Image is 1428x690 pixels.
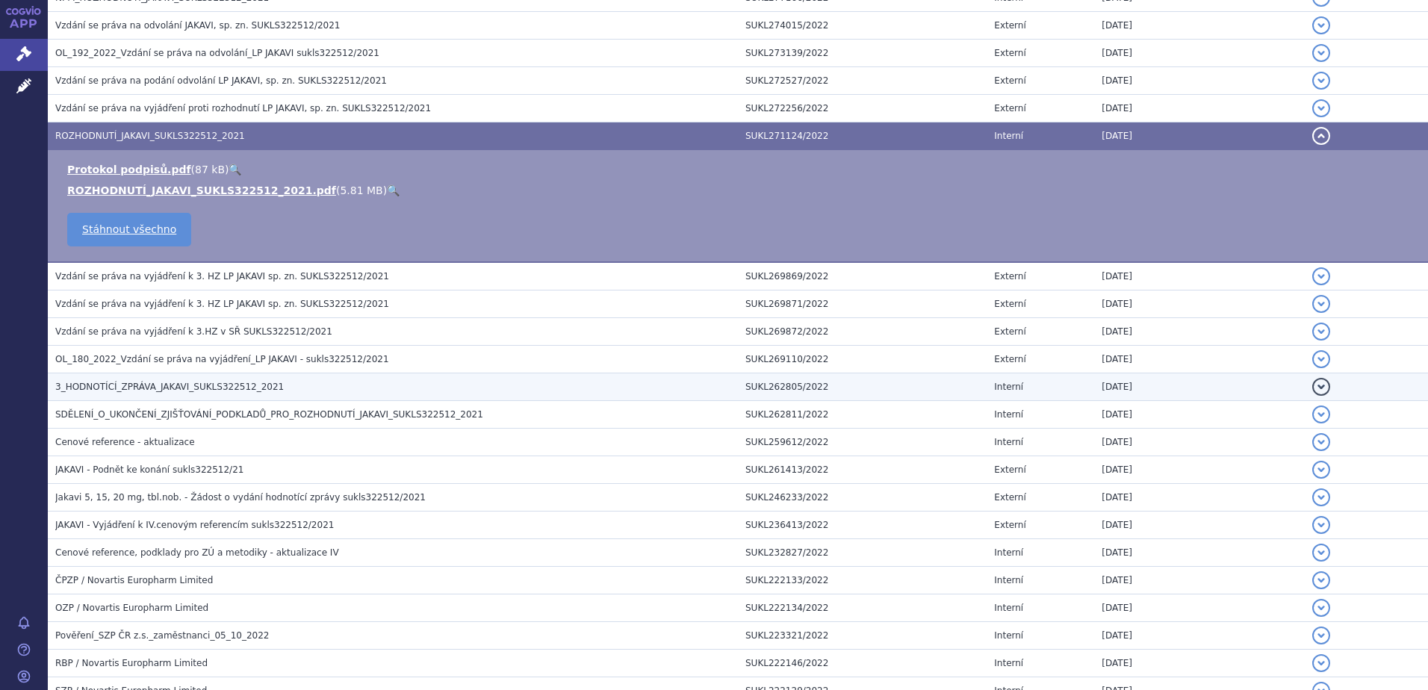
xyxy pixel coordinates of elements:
[994,131,1023,141] span: Interní
[1094,262,1304,290] td: [DATE]
[1094,429,1304,456] td: [DATE]
[67,184,336,196] a: ROZHODNUTÍ_JAKAVI_SUKLS322512_2021.pdf
[1094,40,1304,67] td: [DATE]
[994,354,1025,364] span: Externí
[738,484,987,512] td: SUKL246233/2022
[994,575,1023,585] span: Interní
[55,409,483,420] span: SDĚLENÍ_O_UKONČENÍ_ZJIŠŤOVÁNÍ_PODKLADŮ_PRO_ROZHODNUTÍ_JAKAVI_SUKLS322512_2021
[1312,405,1330,423] button: detail
[1312,571,1330,589] button: detail
[738,512,987,539] td: SUKL236413/2022
[67,162,1413,177] li: ( )
[738,290,987,318] td: SUKL269871/2022
[1094,401,1304,429] td: [DATE]
[67,183,1413,198] li: ( )
[195,164,225,175] span: 87 kB
[1094,512,1304,539] td: [DATE]
[229,164,241,175] a: 🔍
[55,658,208,668] span: RBP / Novartis Europharm Limited
[55,575,213,585] span: ČPZP / Novartis Europharm Limited
[55,299,389,309] span: Vzdání se práva na vyjádření k 3. HZ LP JAKAVI sp. zn. SUKLS322512/2021
[1094,622,1304,650] td: [DATE]
[1312,461,1330,479] button: detail
[1094,567,1304,594] td: [DATE]
[55,20,340,31] span: Vzdání se práva na odvolání JAKAVI, sp. zn. SUKLS322512/2021
[738,429,987,456] td: SUKL259612/2022
[1312,599,1330,617] button: detail
[1094,122,1304,150] td: [DATE]
[55,382,284,392] span: 3_HODNOTÍCÍ_ZPRÁVA_JAKAVI_SUKLS322512_2021
[994,520,1025,530] span: Externí
[994,75,1025,86] span: Externí
[738,40,987,67] td: SUKL273139/2022
[55,326,332,337] span: Vzdání se práva na vyjádření k 3.HZ v SŘ SUKLS322512/2021
[738,318,987,346] td: SUKL269872/2022
[55,75,387,86] span: Vzdání se práva na podání odvolání LP JAKAVI, sp. zn. SUKLS322512/2021
[994,326,1025,337] span: Externí
[738,346,987,373] td: SUKL269110/2022
[1312,516,1330,534] button: detail
[1094,456,1304,484] td: [DATE]
[994,464,1025,475] span: Externí
[340,184,382,196] span: 5.81 MB
[1312,267,1330,285] button: detail
[994,603,1023,613] span: Interní
[738,67,987,95] td: SUKL272527/2022
[994,299,1025,309] span: Externí
[55,520,334,530] span: JAKAVI - Vyjádření k IV.cenovým referencím sukls322512/2021
[1312,378,1330,396] button: detail
[738,567,987,594] td: SUKL222133/2022
[738,650,987,677] td: SUKL222146/2022
[1312,350,1330,368] button: detail
[1094,484,1304,512] td: [DATE]
[994,437,1023,447] span: Interní
[1312,627,1330,644] button: detail
[55,603,208,613] span: OZP / Novartis Europharm Limited
[55,437,195,447] span: Cenové reference - aktualizace
[994,409,1023,420] span: Interní
[1312,654,1330,672] button: detail
[994,103,1025,114] span: Externí
[67,164,191,175] a: Protokol podpisů.pdf
[1094,594,1304,622] td: [DATE]
[738,456,987,484] td: SUKL261413/2022
[994,492,1025,503] span: Externí
[55,103,431,114] span: Vzdání se práva na vyjádření proti rozhodnutí LP JAKAVI, sp. zn. SUKLS322512/2021
[994,658,1023,668] span: Interní
[738,12,987,40] td: SUKL274015/2022
[994,20,1025,31] span: Externí
[55,354,389,364] span: OL_180_2022_Vzdání se práva na vyjádření_LP JAKAVI - sukls322512/2021
[1094,650,1304,677] td: [DATE]
[1094,95,1304,122] td: [DATE]
[738,373,987,401] td: SUKL262805/2022
[1312,295,1330,313] button: detail
[55,271,389,282] span: Vzdání se práva na vyjádření k 3. HZ LP JAKAVI sp. zn. SUKLS322512/2021
[55,547,339,558] span: Cenové reference, podklady pro ZÚ a metodiky - aktualizace IV
[1094,346,1304,373] td: [DATE]
[994,382,1023,392] span: Interní
[55,464,243,475] span: JAKAVI - Podnět ke konání sukls322512/21
[1312,488,1330,506] button: detail
[1312,323,1330,341] button: detail
[994,547,1023,558] span: Interní
[738,122,987,150] td: SUKL271124/2022
[994,630,1023,641] span: Interní
[994,271,1025,282] span: Externí
[55,492,426,503] span: Jakavi 5, 15, 20 mg, tbl.nob. - Žádost o vydání hodnotící zprávy sukls322512/2021
[67,213,191,246] a: Stáhnout všechno
[55,48,379,58] span: OL_192_2022_Vzdání se práva na odvolání_LP JAKAVI sukls322512/2021
[1094,539,1304,567] td: [DATE]
[1094,290,1304,318] td: [DATE]
[1312,127,1330,145] button: detail
[55,630,269,641] span: Pověření_SZP ČR z.s._zaměstnanci_05_10_2022
[738,262,987,290] td: SUKL269869/2022
[1094,67,1304,95] td: [DATE]
[738,594,987,622] td: SUKL222134/2022
[1094,12,1304,40] td: [DATE]
[738,622,987,650] td: SUKL223321/2022
[1312,72,1330,90] button: detail
[1312,44,1330,62] button: detail
[55,131,245,141] span: ROZHODNUTÍ_JAKAVI_SUKLS322512_2021
[738,95,987,122] td: SUKL272256/2022
[1312,99,1330,117] button: detail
